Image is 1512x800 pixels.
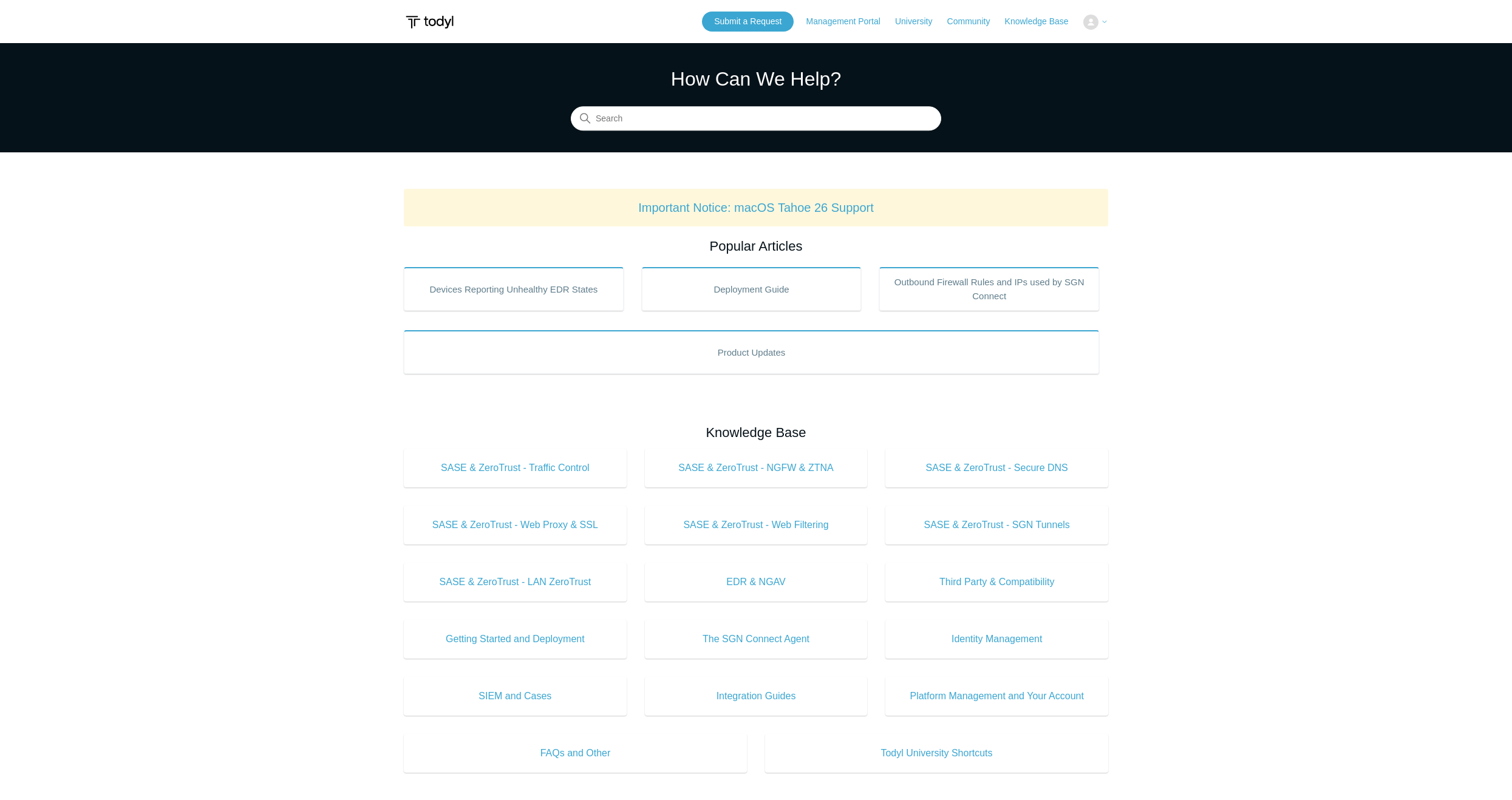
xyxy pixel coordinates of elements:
[645,620,868,659] a: The SGN Connect Agent
[404,620,627,659] a: Getting Started and Deployment
[663,632,850,646] span: The SGN Connect Agent
[404,267,624,311] a: Devices Reporting Unhealthy EDR States
[904,689,1090,703] span: Platform Management and Your Account
[638,201,874,214] a: Important Notice: macOS Tahoe 26 Support
[404,422,1108,442] h2: Knowledge Base
[783,746,1090,761] span: Todyl University Shortcuts
[885,620,1108,659] a: Identity Management
[885,677,1108,716] a: Platform Management and Your Account
[879,267,1099,311] a: Outbound Firewall Rules and IPs used by SGN Connect
[404,734,747,773] a: FAQs and Other
[422,689,608,703] span: SIEM and Cases
[404,449,627,487] a: SASE & ZeroTrust - Traffic Control
[422,575,608,589] span: SASE & ZeroTrust - LAN ZeroTrust
[571,107,941,131] input: Search
[422,518,608,532] span: SASE & ZeroTrust - Web Proxy & SSL
[885,506,1108,544] a: SASE & ZeroTrust - SGN Tunnels
[904,461,1090,475] span: SASE & ZeroTrust - Secure DNS
[895,15,944,28] a: University
[885,449,1108,487] a: SASE & ZeroTrust - Secure DNS
[642,267,862,311] a: Deployment Guide
[663,689,850,703] span: Integration Guides
[904,518,1090,532] span: SASE & ZeroTrust - SGN Tunnels
[702,12,794,32] a: Submit a Request
[663,518,850,532] span: SASE & ZeroTrust - Web Filtering
[645,563,868,602] a: EDR & NGAV
[765,734,1108,773] a: Todyl University Shortcuts
[645,506,868,544] a: SASE & ZeroTrust - Web Filtering
[663,461,850,475] span: SASE & ZeroTrust - NGFW & ZTNA
[571,64,941,93] h1: How Can We Help?
[404,563,627,602] a: SASE & ZeroTrust - LAN ZeroTrust
[904,575,1090,589] span: Third Party & Compatibility
[422,746,729,761] span: FAQs and Other
[404,506,627,544] a: SASE & ZeroTrust - Web Proxy & SSL
[404,11,455,33] img: Todyl Support Center Help Center home page
[422,632,608,646] span: Getting Started and Deployment
[663,575,850,589] span: EDR & NGAV
[404,330,1099,374] a: Product Updates
[904,632,1090,646] span: Identity Management
[404,677,627,716] a: SIEM and Cases
[885,563,1108,602] a: Third Party & Compatibility
[1005,15,1081,28] a: Knowledge Base
[645,677,868,716] a: Integration Guides
[422,461,608,475] span: SASE & ZeroTrust - Traffic Control
[947,15,1003,28] a: Community
[806,15,893,28] a: Management Portal
[404,236,1108,256] h2: Popular Articles
[645,449,868,487] a: SASE & ZeroTrust - NGFW & ZTNA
